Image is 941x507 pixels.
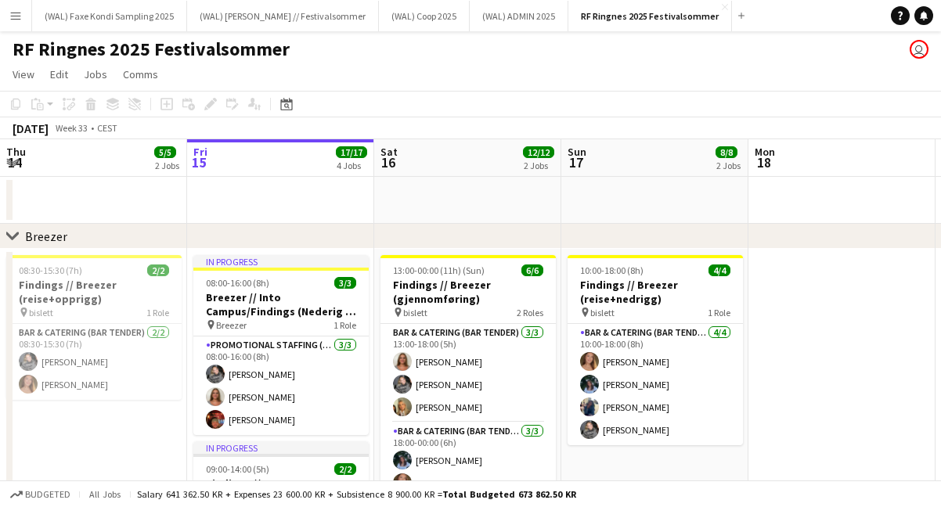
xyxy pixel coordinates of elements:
[206,463,269,475] span: 09:00-14:00 (5h)
[568,1,732,31] button: RF Ringnes 2025 Festivalsommer
[78,64,114,84] a: Jobs
[86,488,124,500] span: All jobs
[146,307,169,318] span: 1 Role
[52,122,91,134] span: Week 33
[147,264,169,276] span: 2/2
[29,307,53,318] span: bislett
[568,145,586,159] span: Sun
[708,307,730,318] span: 1 Role
[517,307,543,318] span: 2 Roles
[523,146,554,158] span: 12/12
[524,160,553,171] div: 2 Jobs
[193,336,369,435] app-card-role: Promotional Staffing (Brand Ambassadors)3/308:00-16:00 (8h)[PERSON_NAME][PERSON_NAME][PERSON_NAME]
[521,264,543,276] span: 6/6
[590,307,615,318] span: bislett
[97,122,117,134] div: CEST
[716,146,737,158] span: 8/8
[6,324,182,400] app-card-role: Bar & Catering (Bar Tender)2/208:30-15:30 (7h)[PERSON_NAME][PERSON_NAME]
[568,278,743,306] h3: Findings // Breezer (reise+nedrigg)
[193,476,369,505] h3: Findings // Breezer (Opprigg)
[193,255,369,435] app-job-card: In progress08:00-16:00 (8h)3/3Breezer // Into Campus/Findings (Nederig + Opprigg) Breezer1 RolePr...
[187,1,379,31] button: (WAL) [PERSON_NAME] // Festivalsommer
[206,277,269,289] span: 08:00-16:00 (8h)
[910,40,928,59] app-user-avatar: Fredrik Næss
[568,324,743,445] app-card-role: Bar & Catering (Bar Tender)4/410:00-18:00 (8h)[PERSON_NAME][PERSON_NAME][PERSON_NAME][PERSON_NAME]
[380,145,398,159] span: Sat
[337,160,366,171] div: 4 Jobs
[155,160,179,171] div: 2 Jobs
[13,120,49,136] div: [DATE]
[6,145,26,159] span: Thu
[6,278,182,306] h3: Findings // Breezer (reise+opprigg)
[154,146,176,158] span: 5/5
[44,64,74,84] a: Edit
[565,153,586,171] span: 17
[403,307,427,318] span: bislett
[6,255,182,400] app-job-card: 08:30-15:30 (7h)2/2Findings // Breezer (reise+opprigg) bislett1 RoleBar & Catering (Bar Tender)2/...
[393,264,485,276] span: 13:00-00:00 (11h) (Sun)
[216,319,247,331] span: Breezer
[470,1,568,31] button: (WAL) ADMIN 2025
[708,264,730,276] span: 4/4
[84,67,107,81] span: Jobs
[123,67,158,81] span: Comms
[380,255,556,487] app-job-card: 13:00-00:00 (11h) (Sun)6/6Findings // Breezer (gjennomføring) bislett2 RolesBar & Catering (Bar T...
[32,1,187,31] button: (WAL) Faxe Kondi Sampling 2025
[334,277,356,289] span: 3/3
[336,146,367,158] span: 17/17
[333,319,356,331] span: 1 Role
[334,463,356,475] span: 2/2
[193,145,207,159] span: Fri
[13,38,290,61] h1: RF Ringnes 2025 Festivalsommer
[755,145,775,159] span: Mon
[191,153,207,171] span: 15
[13,67,34,81] span: View
[442,488,576,500] span: Total Budgeted 673 862.50 KR
[716,160,741,171] div: 2 Jobs
[117,64,164,84] a: Comms
[19,264,82,276] span: 08:30-15:30 (7h)
[6,64,41,84] a: View
[752,153,775,171] span: 18
[4,153,26,171] span: 14
[378,153,398,171] span: 16
[137,488,576,500] div: Salary 641 362.50 KR + Expenses 23 600.00 KR + Subsistence 8 900.00 KR =
[380,324,556,422] app-card-role: Bar & Catering (Bar Tender)3/313:00-18:00 (5h)[PERSON_NAME][PERSON_NAME][PERSON_NAME]
[580,264,644,276] span: 10:00-18:00 (8h)
[25,228,67,244] div: Breezer
[193,255,369,268] div: In progress
[193,290,369,318] h3: Breezer // Into Campus/Findings (Nederig + Opprigg)
[568,255,743,445] app-job-card: 10:00-18:00 (8h)4/4Findings // Breezer (reise+nedrigg) bislett1 RoleBar & Catering (Bar Tender)4/...
[193,441,369,454] div: In progress
[8,486,73,503] button: Budgeted
[25,489,70,500] span: Budgeted
[380,278,556,306] h3: Findings // Breezer (gjennomføring)
[379,1,470,31] button: (WAL) Coop 2025
[50,67,68,81] span: Edit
